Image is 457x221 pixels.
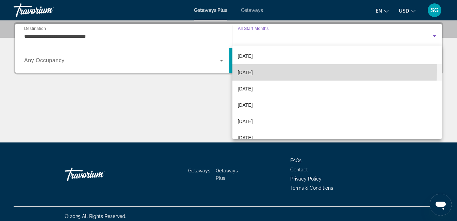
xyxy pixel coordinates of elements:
span: [DATE] [238,117,253,125]
span: [DATE] [238,85,253,93]
span: [DATE] [238,52,253,60]
span: [DATE] [238,68,253,76]
span: [DATE] [238,101,253,109]
iframe: Button to launch messaging window [430,194,452,216]
span: [DATE] [238,134,253,142]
